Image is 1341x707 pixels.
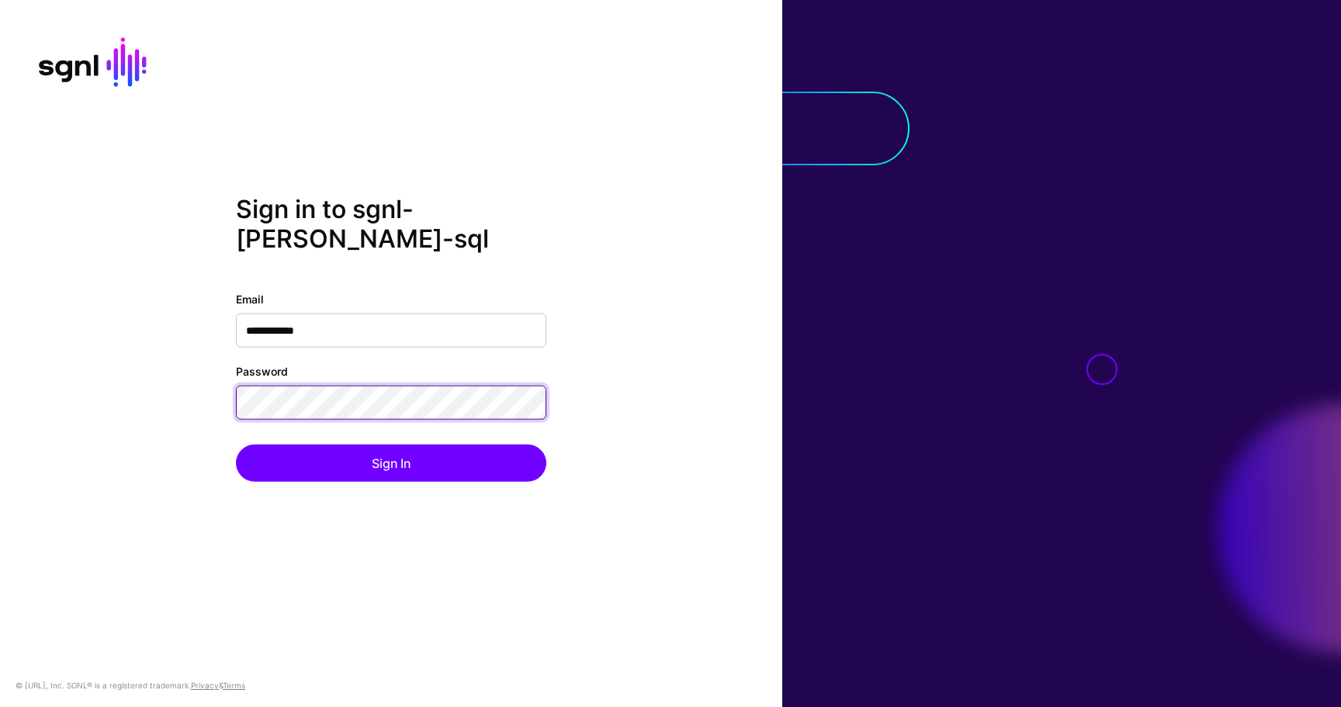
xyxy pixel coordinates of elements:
label: Email [236,291,264,307]
h2: Sign in to sgnl-[PERSON_NAME]-sql [236,194,546,254]
a: Privacy [191,681,219,690]
div: © [URL], Inc. SGNL® is a registered trademark. & [16,679,245,691]
label: Password [236,363,288,379]
a: Terms [223,681,245,690]
button: Sign In [236,445,546,482]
